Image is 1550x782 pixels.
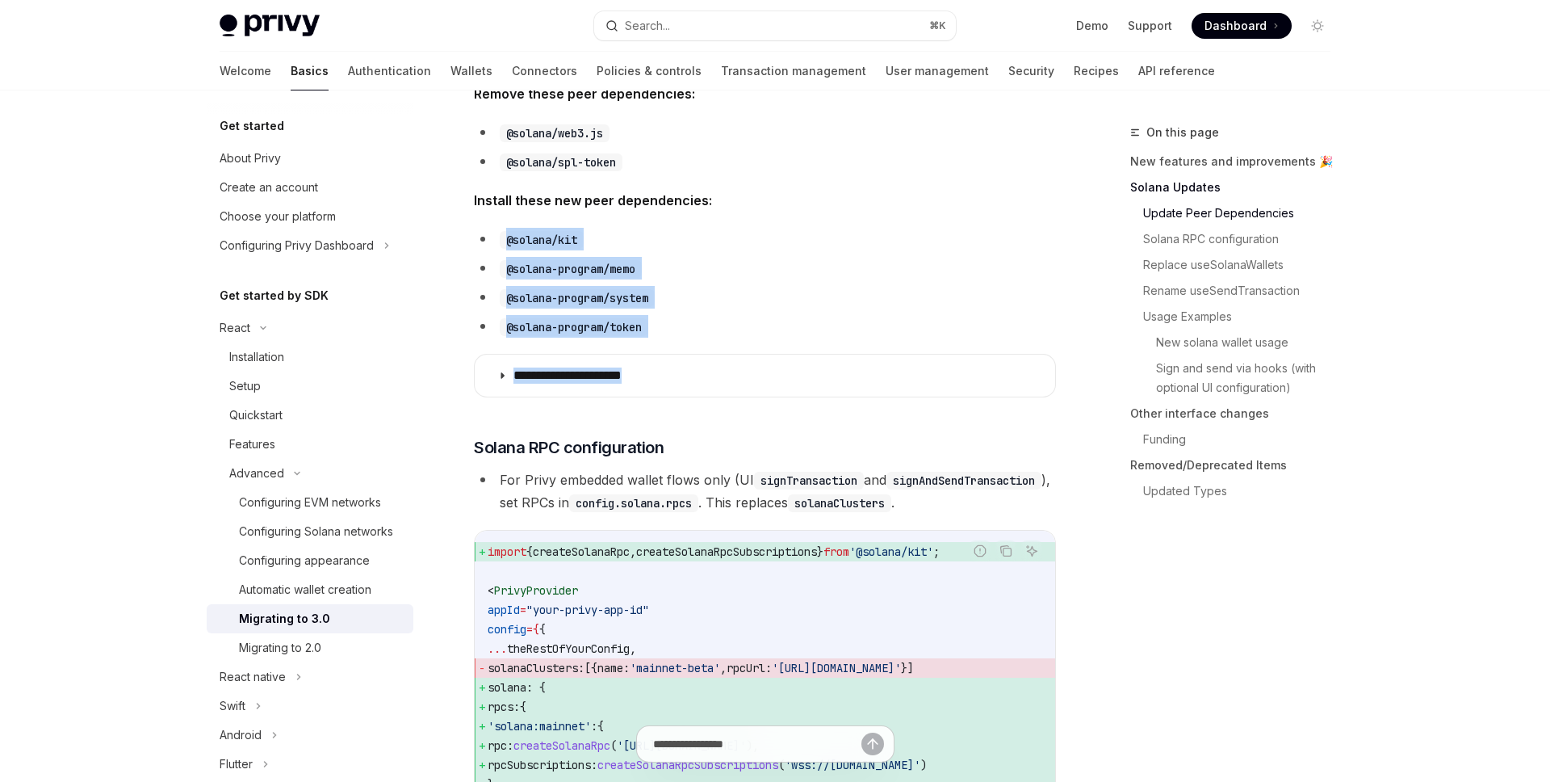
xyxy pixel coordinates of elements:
[239,580,371,599] div: Automatic wallet creation
[584,661,597,675] span: [{
[1143,226,1343,252] a: Solana RPC configuration
[886,472,1041,490] code: signAndSendTransaction
[526,603,649,617] span: "your-privy-app-id"
[1130,401,1343,427] a: Other interface changes
[929,19,946,32] span: ⌘ K
[1146,123,1219,142] span: On this page
[1143,278,1343,304] a: Rename useSendTransaction
[1074,52,1119,90] a: Recipes
[591,719,597,734] span: :
[1008,52,1054,90] a: Security
[500,231,584,249] code: @solana/kit
[229,347,284,367] div: Installation
[220,667,286,687] div: React native
[886,52,989,90] a: User management
[500,153,622,171] code: @solana/spl-token
[207,488,413,517] a: Configuring EVM networks
[239,551,370,570] div: Configuring appearance
[220,116,284,136] h5: Get started
[569,494,698,512] code: config.solana.rpcs
[488,680,526,695] span: solana
[526,680,546,695] span: : {
[220,725,262,745] div: Android
[594,11,956,40] button: Search...⌘K
[229,435,275,454] div: Features
[474,469,1056,514] li: For Privy embedded wallet flows only (UI and ), set RPCs in . This replaces .
[239,609,330,629] div: Migrating to 3.0
[1130,174,1343,200] a: Solana Updates
[1138,52,1215,90] a: API reference
[861,733,884,755] button: Send message
[970,540,991,561] button: Report incorrect code
[849,544,933,559] span: '@solana/kit'
[207,633,413,662] a: Migrating to 2.0
[488,603,520,617] span: appId
[207,202,413,231] a: Choose your platform
[507,641,630,656] span: theRestOfYourConfig
[1204,18,1267,34] span: Dashboard
[474,192,712,208] strong: Install these new peer dependencies:
[488,641,507,656] span: ...
[625,16,670,36] div: Search...
[494,583,578,598] span: PrivyProvider
[520,700,526,714] span: {
[500,124,610,142] code: @solana/web3.js
[488,719,591,734] span: 'solana:mainnet'
[1143,252,1343,278] a: Replace useSolanaWallets
[239,522,393,541] div: Configuring Solana networks
[1021,540,1042,561] button: Ask AI
[539,622,546,637] span: {
[229,406,283,425] div: Quickstart
[1192,13,1292,39] a: Dashboard
[207,401,413,430] a: Quickstart
[636,544,817,559] span: createSolanaRpcSubscriptions
[239,493,381,512] div: Configuring EVM networks
[1143,200,1343,226] a: Update Peer Dependencies
[630,641,636,656] span: ,
[220,15,320,37] img: light logo
[220,318,250,338] div: React
[630,544,636,559] span: ,
[533,622,539,637] span: {
[488,661,584,675] span: solanaClusters:
[207,546,413,575] a: Configuring appearance
[348,52,431,90] a: Authentication
[512,52,577,90] a: Connectors
[772,661,901,675] span: '[URL][DOMAIN_NAME]'
[1143,304,1343,330] a: Usage Examples
[450,52,492,90] a: Wallets
[1076,18,1108,34] a: Demo
[220,236,374,255] div: Configuring Privy Dashboard
[1305,13,1330,39] button: Toggle dark mode
[500,289,655,307] code: @solana-program/system
[239,638,321,658] div: Migrating to 2.0
[520,603,526,617] span: =
[1143,478,1343,504] a: Updated Types
[1130,149,1343,174] a: New features and improvements 🎉
[597,661,630,675] span: name:
[754,472,864,490] code: signTransaction
[488,622,526,637] span: config
[526,622,533,637] span: =
[823,544,849,559] span: from
[1143,427,1343,452] a: Funding
[597,719,604,734] span: {
[229,464,284,483] div: Advanced
[788,494,891,512] code: solanaClusters
[207,575,413,604] a: Automatic wallet creation
[500,260,642,278] code: @solana-program/memo
[207,173,413,202] a: Create an account
[220,52,271,90] a: Welcome
[500,318,648,336] code: @solana-program/token
[207,430,413,459] a: Features
[720,661,727,675] span: ,
[488,544,526,559] span: import
[207,343,413,372] a: Installation
[1128,18,1172,34] a: Support
[488,700,520,714] span: rpcs:
[207,372,413,401] a: Setup
[630,661,720,675] span: 'mainnet-beta'
[933,544,940,559] span: ;
[220,149,281,168] div: About Privy
[526,544,533,559] span: {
